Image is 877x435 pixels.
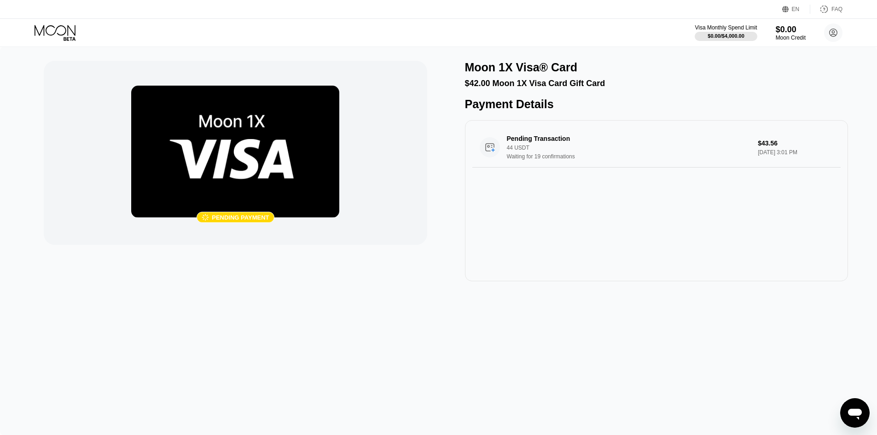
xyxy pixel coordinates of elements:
[758,149,833,156] div: [DATE] 3:01 PM
[782,5,810,14] div: EN
[831,6,842,12] div: FAQ
[776,25,806,41] div: $0.00Moon Credit
[776,35,806,41] div: Moon Credit
[472,128,841,168] div: Pending Transaction44 USDTWaiting for 19 confirmations$43.56[DATE] 3:01 PM
[212,214,269,221] div: Pending payment
[695,24,757,31] div: Visa Monthly Spend Limit
[507,145,751,151] div: 44 USDT
[465,79,848,88] div: $42.00 Moon 1X Visa Card Gift Card
[695,24,757,41] div: Visa Monthly Spend Limit$0.00/$4,000.00
[810,5,842,14] div: FAQ
[792,6,800,12] div: EN
[507,135,734,142] div: Pending Transaction
[465,98,848,111] div: Payment Details
[465,61,577,74] div: Moon 1X Visa® Card
[507,153,751,160] div: Waiting for 19 confirmations
[758,139,833,147] div: $43.56
[840,398,870,428] iframe: Button to launch messaging window
[202,214,209,221] div: 
[708,33,744,39] div: $0.00 / $4,000.00
[776,25,806,35] div: $0.00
